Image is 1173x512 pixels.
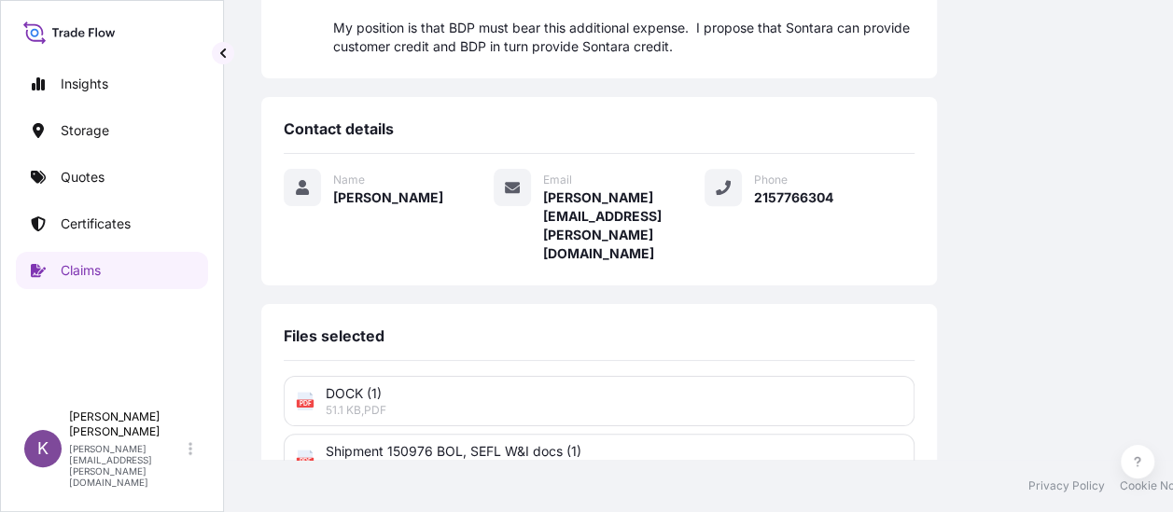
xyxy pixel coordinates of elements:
text: PDF [300,400,312,407]
a: Privacy Policy [1028,478,1105,493]
p: Certificates [61,214,131,233]
span: Files selected [284,326,384,345]
span: Shipment 150976 BOL, SEFL W&I docs (1) [326,442,902,461]
p: Claims [61,261,101,280]
a: Storage [16,112,208,149]
span: [PERSON_NAME][EMAIL_ADDRESS][PERSON_NAME][DOMAIN_NAME] [543,188,704,263]
span: Name [333,173,365,187]
p: [PERSON_NAME] [PERSON_NAME] [69,409,185,439]
p: Quotes [61,168,105,187]
a: Claims [16,252,208,289]
span: Contact details [284,119,394,138]
p: Insights [61,75,108,93]
span: Phone [754,173,788,187]
span: 51.1 KB , PDF [326,403,902,418]
span: [PERSON_NAME] [333,188,443,207]
a: Insights [16,65,208,103]
span: 2157766304 [754,188,833,207]
p: Storage [61,121,109,140]
a: Quotes [16,159,208,196]
a: Certificates [16,205,208,242]
span: Email [543,173,572,187]
span: DOCK (1) [326,384,902,403]
span: K [37,439,49,458]
p: [PERSON_NAME][EMAIL_ADDRESS][PERSON_NAME][DOMAIN_NAME] [69,443,185,488]
text: PDF [300,458,312,464]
